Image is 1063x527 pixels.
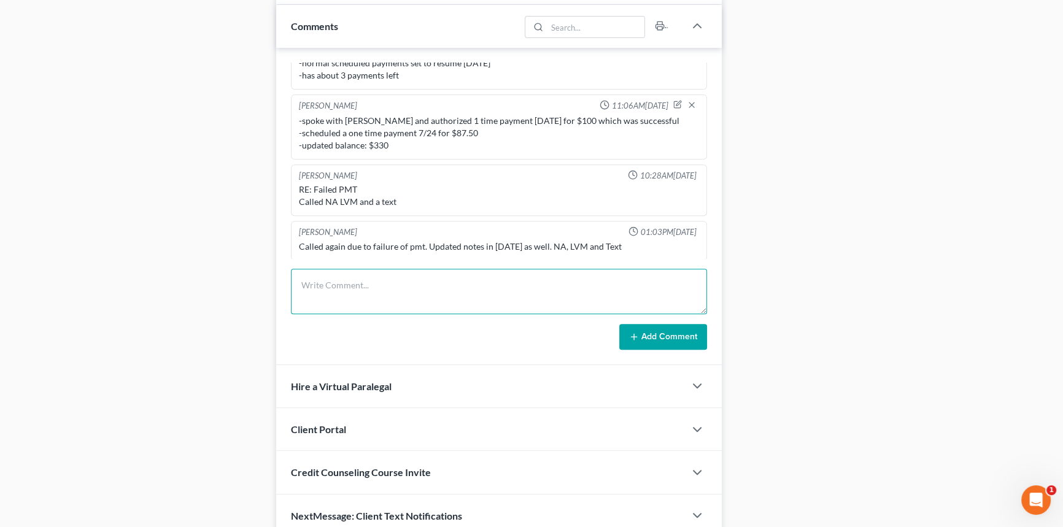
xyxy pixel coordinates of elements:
span: Credit Counseling Course Invite [291,466,431,478]
input: Search... [547,17,644,37]
span: Comments [291,20,338,32]
span: 10:28AM[DATE] [640,170,697,182]
iframe: Intercom live chat [1021,485,1051,515]
div: [PERSON_NAME] [299,100,357,112]
div: [PERSON_NAME] [299,170,357,182]
span: Hire a Virtual Paralegal [291,380,392,392]
span: 1 [1046,485,1056,495]
span: 01:03PM[DATE] [641,226,697,238]
div: Called again due to failure of pmt. Updated notes in [DATE] as well. NA, LVM and Text [299,240,699,253]
span: NextMessage: Client Text Notifications [291,510,462,521]
div: -spoke with [PERSON_NAME] and authorized 1 time payment [DATE] for $100 which was successful -sch... [299,115,699,152]
span: Client Portal [291,423,346,435]
button: Add Comment [619,324,707,350]
div: [PERSON_NAME] [299,226,357,238]
span: 11:06AM[DATE] [612,100,668,112]
div: RE: Failed PMT Called NA LVM and a text [299,183,699,208]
